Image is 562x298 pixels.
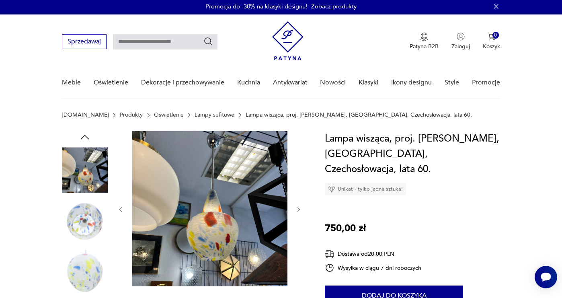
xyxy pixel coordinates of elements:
h1: Lampa wisząca, proj. [PERSON_NAME], [GEOGRAPHIC_DATA], Czechosłowacja, lata 60. [325,131,500,177]
div: Unikat - tylko jedna sztuka! [325,183,406,195]
p: Koszyk [483,43,500,50]
a: Dekoracje i przechowywanie [141,67,224,98]
p: Patyna B2B [410,43,439,50]
a: Sprzedawaj [62,39,107,45]
a: Klasyki [359,67,378,98]
button: 0Koszyk [483,33,500,50]
img: Ikona diamentu [328,185,335,193]
img: Zdjęcie produktu Lampa wisząca, proj. J. Junek, Zukov, Czechosłowacja, lata 60. [62,250,108,296]
img: Zdjęcie produktu Lampa wisząca, proj. J. Junek, Zukov, Czechosłowacja, lata 60. [62,199,108,245]
a: Lampy sufitowe [195,112,234,118]
img: Zdjęcie produktu Lampa wisząca, proj. J. Junek, Zukov, Czechosłowacja, lata 60. [62,147,108,193]
a: Style [445,67,459,98]
a: Antykwariat [273,67,308,98]
img: Ikona medalu [420,33,428,41]
button: Patyna B2B [410,33,439,50]
p: Lampa wisząca, proj. [PERSON_NAME], [GEOGRAPHIC_DATA], Czechosłowacja, lata 60. [246,112,472,118]
img: Ikonka użytkownika [457,33,465,41]
p: Zaloguj [451,43,470,50]
a: Zobacz produkty [311,2,357,10]
p: Promocja do -30% na klasyki designu! [205,2,307,10]
a: Produkty [120,112,143,118]
button: Szukaj [203,37,213,46]
a: Nowości [320,67,346,98]
img: Zdjęcie produktu Lampa wisząca, proj. J. Junek, Zukov, Czechosłowacja, lata 60. [132,131,287,286]
a: Oświetlenie [94,67,128,98]
a: Ikona medaluPatyna B2B [410,33,439,50]
a: Kuchnia [237,67,260,98]
button: Zaloguj [451,33,470,50]
img: Ikona koszyka [488,33,496,41]
a: [DOMAIN_NAME] [62,112,109,118]
a: Meble [62,67,81,98]
div: Wysyłka w ciągu 7 dni roboczych [325,263,421,273]
button: Sprzedawaj [62,34,107,49]
div: 0 [492,32,499,39]
iframe: Smartsupp widget button [535,266,557,288]
a: Oświetlenie [154,112,184,118]
div: Dostawa od 20,00 PLN [325,249,421,259]
img: Patyna - sklep z meblami i dekoracjami vintage [272,21,304,60]
p: 750,00 zł [325,221,366,236]
a: Promocje [472,67,500,98]
img: Ikona dostawy [325,249,334,259]
a: Ikony designu [391,67,432,98]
